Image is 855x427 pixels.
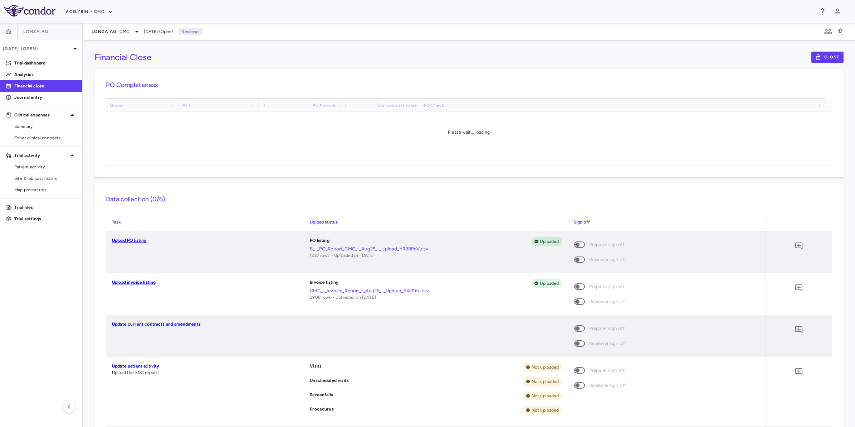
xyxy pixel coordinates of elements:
[537,280,562,287] span: Uploaded
[811,52,844,63] button: Close
[589,283,625,291] span: Preparer sign off
[4,5,55,16] img: logo-full-SnFGN8VE.png
[112,322,201,327] a: Update current contracts and amendments
[310,279,338,288] p: Invoice listing
[14,60,77,66] p: Trial dashboard
[112,238,147,243] a: Upload PO listing
[92,29,117,34] span: Lonza AG
[589,340,626,347] span: Reviewer sign off
[793,324,805,336] button: Add comment
[537,238,562,245] span: Uploaded
[112,364,159,369] a: Update patient activity
[112,219,298,225] p: Task
[793,366,805,378] button: Add comment
[310,392,333,400] p: Screenfails
[119,28,130,35] span: CMC
[589,382,626,389] span: Reviewer sign off
[529,364,562,370] span: Not uploaded
[3,45,71,52] p: [DATE] (Open)
[529,407,562,413] span: Not uploaded
[795,368,803,376] svg: Add comment
[793,240,805,252] button: Add comment
[795,326,803,334] svg: Add comment
[529,378,562,385] span: Not uploaded
[448,130,490,135] span: Please wait... loading
[793,282,805,294] button: Add comment
[529,393,562,399] span: Not uploaded
[14,164,77,170] span: Patient activity
[23,29,48,34] span: Lonza AG
[66,6,113,18] button: Acelyrin - CMC
[14,216,77,222] p: Trial settings
[106,195,832,204] h6: Data collection (0/6)
[310,377,349,386] p: Unscheduled visits
[14,187,77,193] span: Map procedures
[310,288,562,294] a: CMC_-_Invoice_Report_-_Aug25_-_Upload_EXcP6zl.csv
[14,152,68,159] p: Trial activity
[112,280,156,285] a: Upload invoice listing
[14,112,68,118] p: Clinical expenses
[94,52,151,63] h3: Financial Close
[589,366,625,374] span: Preparer sign off
[14,123,77,130] span: Summary
[589,241,625,249] span: Preparer sign off
[14,71,77,78] p: Analytics
[589,325,625,332] span: Preparer sign off
[310,253,375,258] span: 1227 rows • Uploaded on [DATE]
[14,175,77,182] span: Site & lab cost matrix
[310,406,334,414] p: Procedures
[112,370,160,375] span: Upload the EDC reports
[589,256,626,264] span: Reviewer sign off
[179,28,203,35] p: Reviewer
[795,284,803,292] svg: Add comment
[310,237,329,246] p: PO listing
[144,28,173,35] span: [DATE] (Open)
[14,94,77,101] p: Journal entry
[310,246,562,252] a: B_-_PO_Report_CMC_-_Aug25_-_Upload_YRBBPnV.csv
[14,83,77,89] p: Financial close
[14,135,77,141] span: Other clinical contracts
[310,295,376,300] span: 2908 rows • Uploaded on [DATE]
[574,219,760,225] p: Sign off
[106,80,832,90] h6: PO Completeness
[589,298,626,306] span: Reviewer sign off
[795,242,803,250] svg: Add comment
[14,204,77,211] p: Trial files
[310,363,322,371] p: Visits
[310,219,562,225] p: Upload status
